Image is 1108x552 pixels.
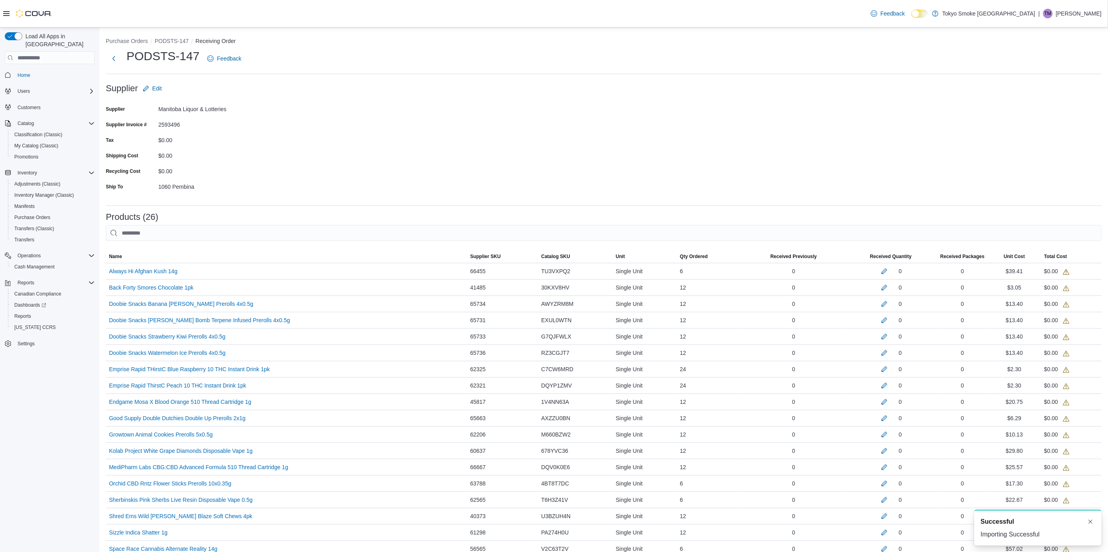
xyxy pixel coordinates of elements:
button: Operations [2,250,98,261]
div: 24 [677,361,743,377]
button: Operations [14,251,44,260]
span: Cash Management [11,262,95,272]
button: Users [14,86,33,96]
div: 12 [677,296,743,312]
div: Single Unit [613,312,677,328]
button: Catalog [14,119,37,128]
span: Operations [14,251,95,260]
button: Transfers (Classic) [8,223,98,234]
span: Customers [14,102,95,112]
div: 0 [937,263,988,279]
a: Feedback [868,6,908,22]
span: 62565 [470,495,486,505]
nav: Complex example [5,66,95,370]
div: Single Unit [613,361,677,377]
span: 66455 [470,266,486,276]
div: 0 [899,364,902,374]
a: Emprise Rapid ThirstC Peach 10 THC Instant Drink 1pk [109,381,246,390]
p: | [1038,9,1040,18]
span: Classification (Classic) [11,130,95,139]
span: EXUL0WTN [541,315,572,325]
div: 0 [899,479,902,488]
span: AWYZRM8M [541,299,574,309]
div: $13.40 [988,345,1041,361]
div: 0 [743,329,845,345]
span: Received Previously [771,253,817,260]
div: 0 [899,299,902,309]
div: 0 [743,443,845,459]
a: Feedback [204,51,244,67]
div: 0 [743,394,845,410]
div: 0 [899,315,902,325]
div: Taylor Murphy [1043,9,1053,18]
span: Received Quantity [870,253,912,260]
div: Single Unit [613,427,677,442]
a: Dashboards [8,299,98,311]
div: 0 [937,312,988,328]
button: Name [106,250,467,263]
a: MediPharm Labs CBG:CBD Advanced Formula 510 Thread Cartridge 1g [109,462,288,472]
div: 12 [677,410,743,426]
a: Cash Management [11,262,58,272]
div: $2.30 [988,378,1041,393]
span: Adjustments (Classic) [11,179,95,189]
div: 0 [937,361,988,377]
div: 6 [677,476,743,491]
div: 0 [937,443,988,459]
div: $0.00 [1044,315,1069,325]
span: Transfers [11,235,95,245]
p: [PERSON_NAME] [1056,9,1102,18]
button: Users [2,86,98,97]
a: Purchase Orders [11,213,54,222]
span: Home [18,72,30,78]
button: Transfers [8,234,98,245]
span: 41485 [470,283,486,292]
div: 0 [937,394,988,410]
div: $0.00 [1044,364,1069,374]
div: $0.00 [1044,283,1069,292]
div: 0 [937,410,988,426]
span: Edit [152,84,162,92]
button: Inventory [2,167,98,178]
span: 65733 [470,332,486,341]
span: Customers [18,104,41,111]
button: Inventory [14,168,40,178]
a: Classification (Classic) [11,130,66,139]
a: Good Supply Double Dutchies Double Up Prerolls 2x1g [109,413,245,423]
button: Purchase Orders [8,212,98,223]
div: 0 [899,462,902,472]
div: 0 [937,378,988,393]
div: Single Unit [613,459,677,475]
div: 0 [937,427,988,442]
span: Unit [616,253,625,260]
span: Unit Cost [1004,253,1025,260]
button: Reports [8,311,98,322]
button: Edit [140,80,165,96]
button: Home [2,69,98,80]
button: Reports [2,277,98,288]
span: 62325 [470,364,486,374]
span: 62206 [470,430,486,439]
div: $3.05 [988,280,1041,296]
h3: Products (26) [106,212,158,222]
a: Doobie Snacks Strawberry Kiwi Prerolls 4x0.5g [109,332,226,341]
div: Single Unit [613,329,677,345]
button: Purchase Orders [106,38,148,44]
div: Single Unit [613,443,677,459]
a: Promotions [11,152,42,162]
div: $0.00 [1044,299,1069,309]
div: $0.00 [1044,430,1069,439]
a: Kolab Project White Grape Diamonds Disposable Vape 1g [109,446,253,456]
div: $39.41 [988,263,1041,279]
div: 24 [677,378,743,393]
div: 0 [937,508,988,524]
div: $0.00 [1044,397,1069,407]
button: [US_STATE] CCRS [8,322,98,333]
span: Settings [14,339,95,348]
div: $10.13 [988,427,1041,442]
a: Doobie Snacks Watermelon Ice Prerolls 4x0.5g [109,348,226,358]
div: $25.57 [988,459,1041,475]
h1: PODSTS-147 [127,48,199,64]
label: Tax [106,137,114,143]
